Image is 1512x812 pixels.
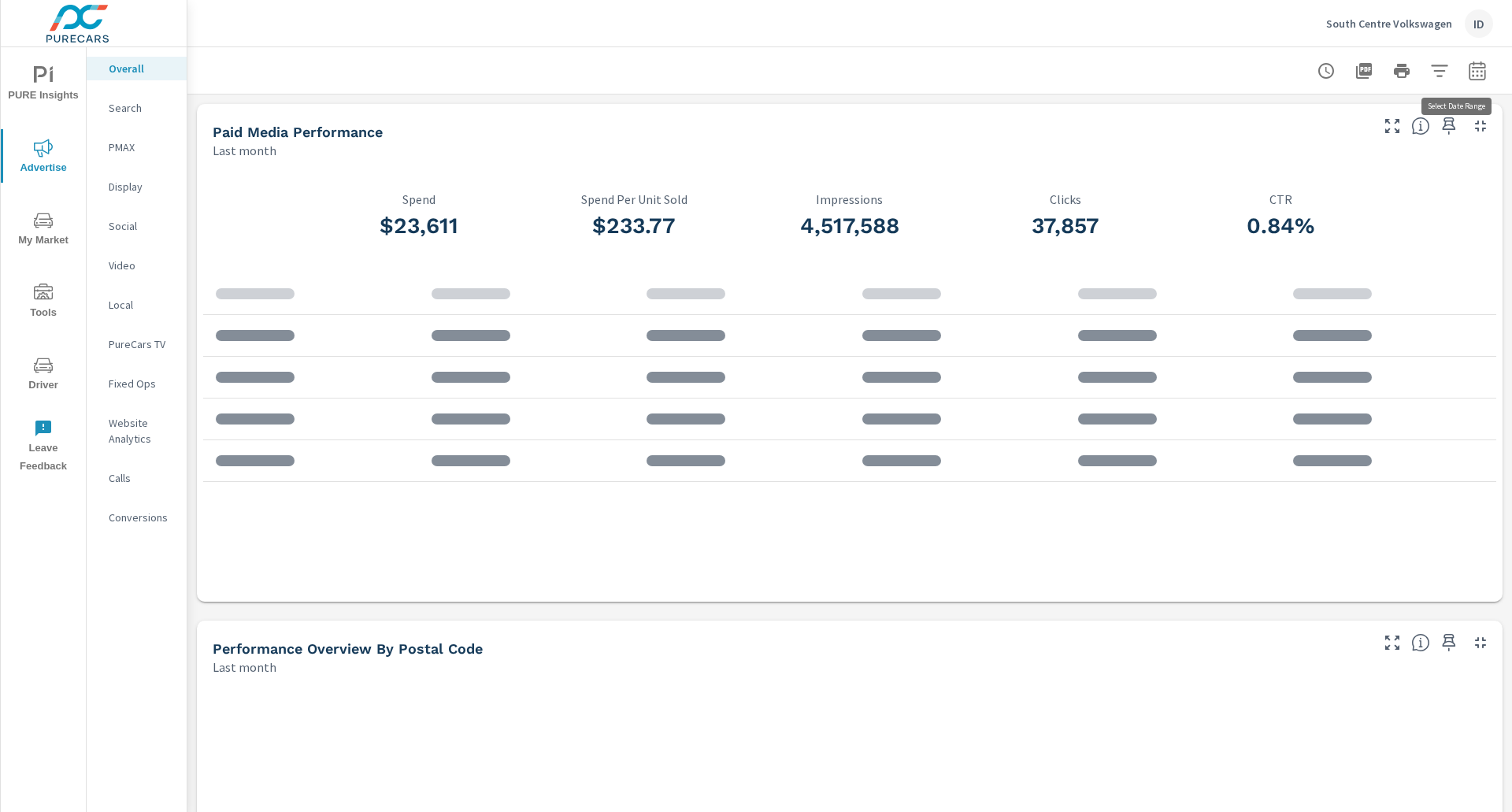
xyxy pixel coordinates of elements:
[109,100,174,116] p: Search
[6,356,81,395] span: Driver
[87,466,187,490] div: Calls
[87,175,187,198] div: Display
[1,47,86,482] div: nav menu
[87,96,187,120] div: Search
[213,658,276,677] p: Last month
[87,57,187,80] div: Overall
[87,332,187,356] div: PureCars TV
[213,640,483,657] h5: Performance Overview By Postal Code
[109,258,174,273] p: Video
[109,179,174,195] p: Display
[1465,9,1493,38] div: ID
[6,66,81,105] span: PURE Insights
[1436,113,1462,139] span: Save this to your personalized report
[109,470,174,486] p: Calls
[1411,633,1430,652] span: Understand performance data by postal code. Individual postal codes can be selected and expanded ...
[87,506,187,529] div: Conversions
[1468,113,1493,139] button: Minimize Widget
[213,124,383,140] h5: Paid Media Performance
[109,297,174,313] p: Local
[958,192,1173,206] p: Clicks
[1436,630,1462,655] span: Save this to your personalized report
[109,139,174,155] p: PMAX
[6,139,81,177] span: Advertise
[87,214,187,238] div: Social
[742,192,958,206] p: Impressions
[213,141,276,160] p: Last month
[1173,213,1389,239] h3: 0.84%
[6,284,81,322] span: Tools
[109,61,174,76] p: Overall
[742,213,958,239] h3: 4,517,588
[109,376,174,391] p: Fixed Ops
[1326,17,1452,31] p: South Centre Volkswagen
[1386,55,1417,87] button: Print Report
[1380,630,1405,655] button: Make Fullscreen
[6,211,81,250] span: My Market
[87,411,187,450] div: Website Analytics
[87,254,187,277] div: Video
[109,336,174,352] p: PureCars TV
[527,192,743,206] p: Spend Per Unit Sold
[1348,55,1380,87] button: "Export Report to PDF"
[311,213,527,239] h3: $23,611
[87,293,187,317] div: Local
[1173,192,1389,206] p: CTR
[527,213,743,239] h3: $233.77
[6,419,81,476] span: Leave Feedback
[87,135,187,159] div: PMAX
[311,192,527,206] p: Spend
[87,372,187,395] div: Fixed Ops
[1424,55,1455,87] button: Apply Filters
[109,415,174,447] p: Website Analytics
[1411,117,1430,135] span: Understand performance metrics over the selected time range.
[109,218,174,234] p: Social
[1380,113,1405,139] button: Make Fullscreen
[1468,630,1493,655] button: Minimize Widget
[109,510,174,525] p: Conversions
[958,213,1173,239] h3: 37,857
